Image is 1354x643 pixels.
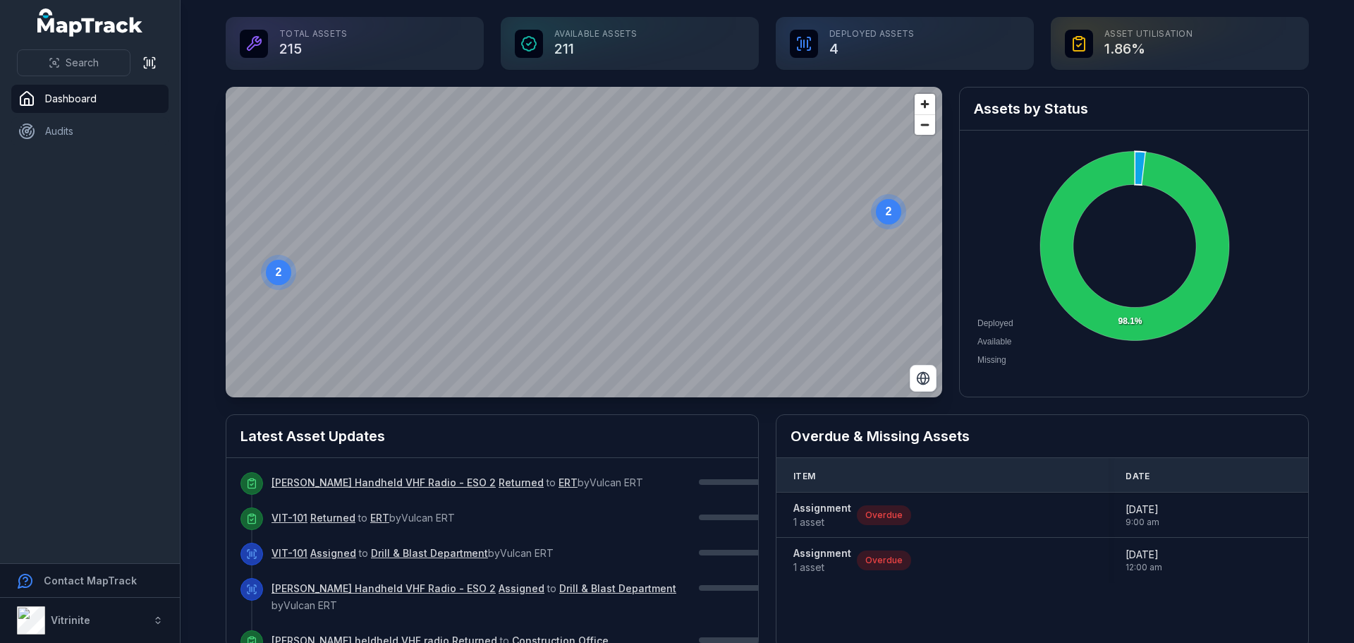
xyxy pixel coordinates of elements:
a: Assignment1 asset [793,501,851,529]
span: Missing [977,355,1006,365]
span: 1 asset [793,560,851,575]
button: Switch to Satellite View [910,365,937,392]
a: Returned [499,476,544,490]
span: to by Vulcan ERT [272,547,554,559]
a: Drill & Blast Department [371,546,488,560]
span: to by Vulcan ERT [272,476,643,488]
text: 2 [886,205,892,217]
div: Overdue [857,551,911,570]
a: VIT-101 [272,511,307,525]
time: 7/14/2025, 9:00:00 AM [1126,503,1159,528]
h2: Assets by Status [974,99,1294,119]
span: to by Vulcan ERT [272,512,455,524]
strong: Assignment [793,501,851,515]
a: Assignment1 asset [793,546,851,575]
canvas: Map [226,87,942,397]
strong: Assignment [793,546,851,560]
a: [PERSON_NAME] Handheld VHF Radio - ESO 2 [272,582,496,596]
a: ERT [370,511,389,525]
span: Item [793,471,815,482]
span: Available [977,337,1011,347]
button: Zoom out [915,114,935,135]
button: Search [17,49,130,76]
span: 9:00 am [1126,517,1159,528]
a: VIT-101 [272,546,307,560]
a: Dashboard [11,85,169,113]
time: 9/30/2025, 12:00:00 AM [1126,548,1162,573]
a: Assigned [310,546,356,560]
a: MapTrack [37,8,143,37]
button: Zoom in [915,94,935,114]
span: Date [1126,471,1149,482]
strong: Contact MapTrack [44,575,137,587]
span: [DATE] [1126,548,1162,562]
div: Overdue [857,505,911,525]
span: to by Vulcan ERT [272,582,676,611]
strong: Vitrinite [51,614,90,626]
text: 2 [276,266,282,278]
span: [DATE] [1126,503,1159,517]
span: 1 asset [793,515,851,529]
span: 12:00 am [1126,562,1162,573]
h2: Latest Asset Updates [240,426,744,446]
a: Drill & Blast Department [559,582,676,596]
a: ERT [559,476,578,490]
h2: Overdue & Missing Assets [791,426,1294,446]
span: Deployed [977,318,1013,328]
span: Search [66,56,99,70]
a: Assigned [499,582,544,596]
a: [PERSON_NAME] Handheld VHF Radio - ESO 2 [272,476,496,490]
a: Audits [11,117,169,145]
a: Returned [310,511,355,525]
